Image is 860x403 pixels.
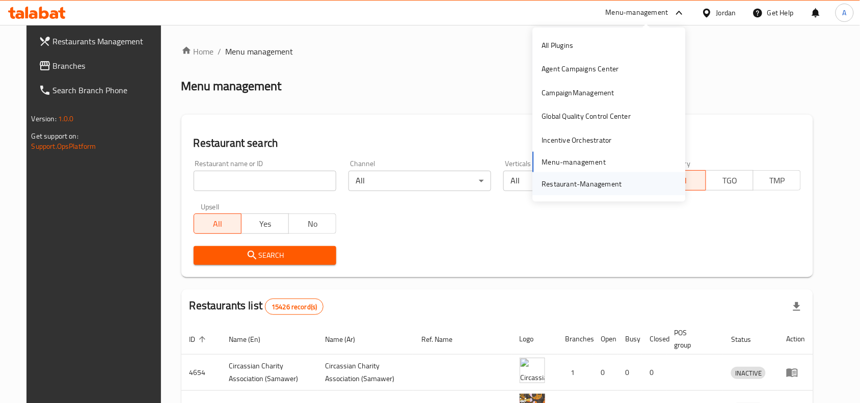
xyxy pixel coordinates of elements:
[786,366,805,379] div: Menu
[221,355,317,391] td: ​Circassian ​Charity ​Association​ (Samawer)
[190,298,324,315] h2: Restaurants list
[31,29,170,53] a: Restaurants Management
[731,367,766,379] span: INACTIVE
[593,355,617,391] td: 0
[194,246,336,265] button: Search
[246,217,285,231] span: Yes
[731,333,764,345] span: Status
[181,45,214,58] a: Home
[778,324,813,355] th: Action
[716,7,736,18] div: Jordan
[53,35,162,47] span: Restaurants Management
[32,129,78,143] span: Get support on:
[181,45,814,58] nav: breadcrumb
[53,84,162,96] span: Search Branch Phone
[31,78,170,102] a: Search Branch Phone
[194,213,241,234] button: All
[198,217,237,231] span: All
[229,333,274,345] span: Name (En)
[241,213,289,234] button: Yes
[348,171,491,191] div: All
[593,324,617,355] th: Open
[326,333,369,345] span: Name (Ar)
[288,213,336,234] button: No
[606,7,668,19] div: Menu-management
[753,170,801,191] button: TMP
[758,173,797,188] span: TMP
[53,60,162,72] span: Branches
[706,170,754,191] button: TGO
[265,299,324,315] div: Total records count
[710,173,749,188] span: TGO
[512,324,557,355] th: Logo
[542,111,631,122] div: Global Quality Control Center
[675,327,711,351] span: POS group
[642,355,666,391] td: 0
[421,333,466,345] span: Ref. Name
[617,324,642,355] th: Busy
[32,112,57,125] span: Version:
[31,53,170,78] a: Branches
[58,112,74,125] span: 1.0.0
[317,355,414,391] td: ​Circassian ​Charity ​Association​ (Samawer)
[557,355,593,391] td: 1
[265,302,323,312] span: 15426 record(s)
[557,324,593,355] th: Branches
[181,355,221,391] td: 4654
[542,178,622,190] div: Restaurant-Management
[843,7,847,18] span: A
[194,136,801,151] h2: Restaurant search
[201,203,220,210] label: Upsell
[32,140,96,153] a: Support.OpsPlatform
[503,171,646,191] div: All
[520,358,545,383] img: ​Circassian ​Charity ​Association​ (Samawer)
[181,78,282,94] h2: Menu management
[226,45,293,58] span: Menu management
[293,217,332,231] span: No
[194,171,336,191] input: Search for restaurant name or ID..
[218,45,222,58] li: /
[202,249,328,262] span: Search
[785,294,809,319] div: Export file
[617,355,642,391] td: 0
[190,333,209,345] span: ID
[542,134,612,145] div: Incentive Orchestrator
[542,87,615,98] div: CampaignManagement
[542,63,619,74] div: Agent Campaigns Center
[642,324,666,355] th: Closed
[542,40,574,51] div: All Plugins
